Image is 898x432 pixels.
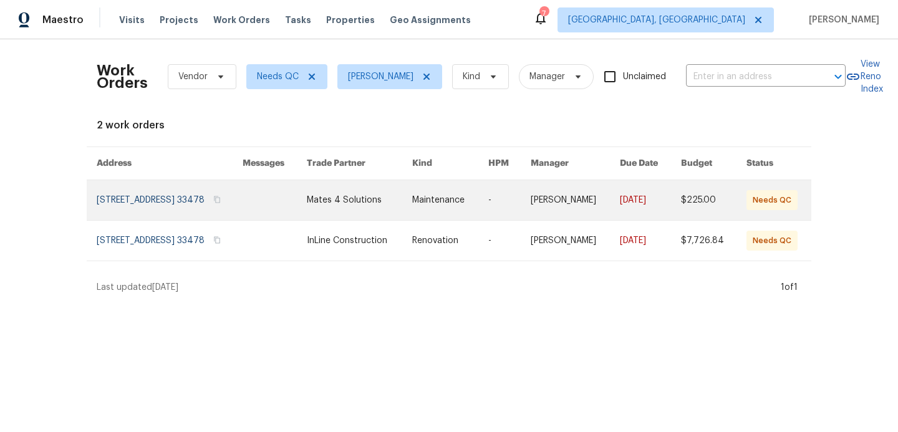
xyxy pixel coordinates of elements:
[623,70,666,84] span: Unclaimed
[348,70,413,83] span: [PERSON_NAME]
[804,14,879,26] span: [PERSON_NAME]
[829,68,847,85] button: Open
[178,70,208,83] span: Vendor
[402,221,478,261] td: Renovation
[539,7,548,20] div: 7
[97,281,777,294] div: Last updated
[671,147,737,180] th: Budget
[87,147,233,180] th: Address
[463,70,480,83] span: Kind
[152,283,178,292] span: [DATE]
[211,194,223,205] button: Copy Address
[297,147,402,180] th: Trade Partner
[119,14,145,26] span: Visits
[160,14,198,26] span: Projects
[478,221,521,261] td: -
[390,14,471,26] span: Geo Assignments
[736,147,811,180] th: Status
[478,147,521,180] th: HPM
[297,180,402,221] td: Mates 4 Solutions
[211,234,223,246] button: Copy Address
[285,16,311,24] span: Tasks
[610,147,670,180] th: Due Date
[42,14,84,26] span: Maestro
[521,147,611,180] th: Manager
[326,14,375,26] span: Properties
[568,14,745,26] span: [GEOGRAPHIC_DATA], [GEOGRAPHIC_DATA]
[402,180,478,221] td: Maintenance
[846,58,883,95] a: View Reno Index
[402,147,478,180] th: Kind
[529,70,565,83] span: Manager
[521,180,611,221] td: [PERSON_NAME]
[781,281,798,294] div: 1 of 1
[521,221,611,261] td: [PERSON_NAME]
[478,180,521,221] td: -
[686,67,811,87] input: Enter in an address
[213,14,270,26] span: Work Orders
[257,70,299,83] span: Needs QC
[297,221,402,261] td: InLine Construction
[97,119,801,132] div: 2 work orders
[233,147,297,180] th: Messages
[97,64,148,89] h2: Work Orders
